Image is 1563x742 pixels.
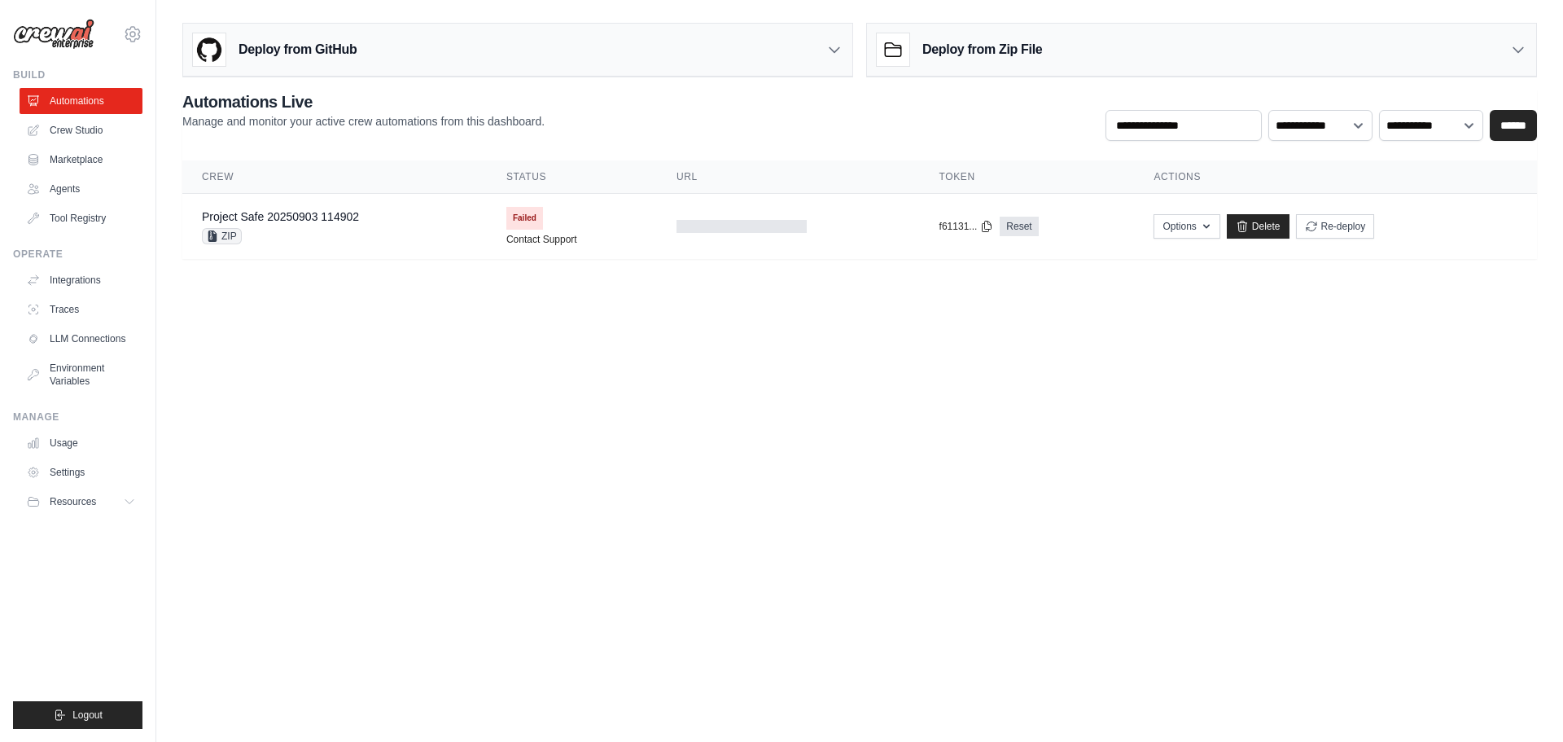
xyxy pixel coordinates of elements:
[657,160,920,194] th: URL
[1227,214,1289,239] a: Delete
[920,160,1135,194] th: Token
[1134,160,1537,194] th: Actions
[20,176,142,202] a: Agents
[13,701,142,729] button: Logout
[13,19,94,50] img: Logo
[487,160,657,194] th: Status
[13,411,142,424] div: Manage
[182,113,545,130] p: Manage and monitor your active crew automations from this dashboard.
[20,296,142,323] a: Traces
[20,267,142,293] a: Integrations
[13,68,142,81] div: Build
[506,233,577,246] a: Contact Support
[1154,214,1219,239] button: Options
[72,709,103,722] span: Logout
[193,33,225,66] img: GitHub Logo
[20,205,142,231] a: Tool Registry
[20,355,142,394] a: Environment Variables
[202,228,242,244] span: ZIP
[20,459,142,485] a: Settings
[20,117,142,143] a: Crew Studio
[1000,217,1038,236] a: Reset
[13,248,142,261] div: Operate
[20,147,142,173] a: Marketplace
[20,489,142,515] button: Resources
[1296,214,1375,239] button: Re-deploy
[939,220,994,233] button: f61131...
[182,160,487,194] th: Crew
[239,40,357,59] h3: Deploy from GitHub
[506,207,543,230] span: Failed
[20,430,142,456] a: Usage
[50,495,96,508] span: Resources
[182,90,545,113] h2: Automations Live
[922,40,1042,59] h3: Deploy from Zip File
[202,210,359,223] a: Project Safe 20250903 114902
[20,88,142,114] a: Automations
[20,326,142,352] a: LLM Connections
